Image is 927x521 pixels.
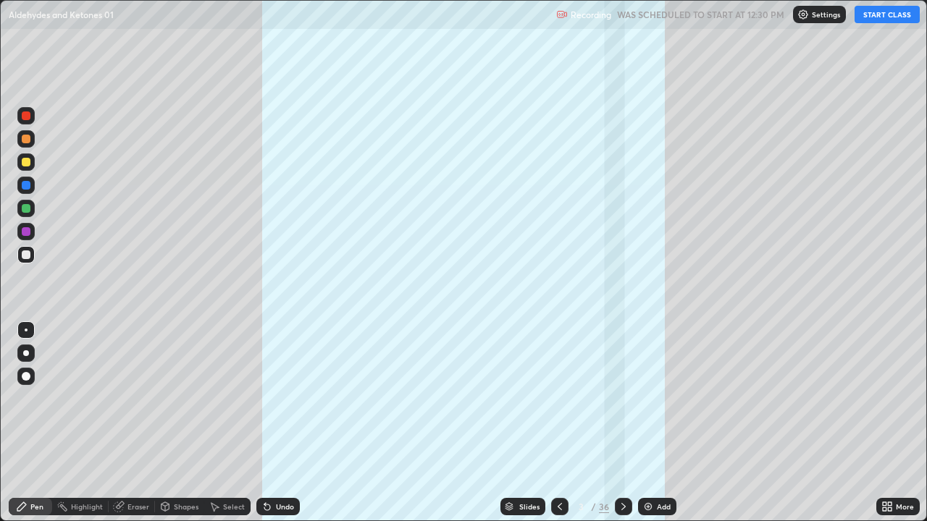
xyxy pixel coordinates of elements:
div: Eraser [127,503,149,510]
div: Pen [30,503,43,510]
div: Slides [519,503,540,510]
div: More [896,503,914,510]
div: Add [657,503,671,510]
h5: WAS SCHEDULED TO START AT 12:30 PM [617,8,784,21]
p: Settings [812,11,840,18]
div: 36 [599,500,609,513]
div: 3 [574,502,589,511]
div: Undo [276,503,294,510]
div: Select [223,503,245,510]
div: Shapes [174,503,198,510]
div: Highlight [71,503,103,510]
p: Recording [571,9,611,20]
p: Aldehydes and Ketones 01 [9,9,114,20]
button: START CLASS [855,6,920,23]
div: / [592,502,596,511]
img: add-slide-button [642,501,654,512]
img: recording.375f2c34.svg [556,9,568,20]
img: class-settings-icons [797,9,809,20]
